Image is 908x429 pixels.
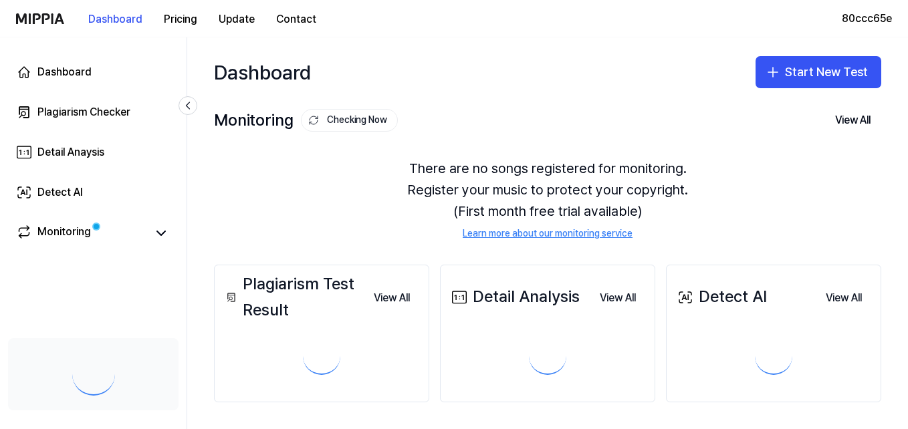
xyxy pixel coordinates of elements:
[589,285,647,311] button: View All
[363,283,421,311] a: View All
[214,142,881,257] div: There are no songs registered for monitoring. Register your music to protect your copyright. (Fir...
[8,96,179,128] a: Plagiarism Checker
[756,56,881,88] button: Start New Test
[37,64,92,80] div: Dashboard
[8,56,179,88] a: Dashboard
[37,184,83,200] div: Detect AI
[37,144,104,160] div: Detail Anaysis
[208,6,265,33] button: Update
[214,51,311,94] div: Dashboard
[8,176,179,208] a: Detect AI
[265,6,327,33] button: Contact
[449,284,580,309] div: Detail Analysis
[8,136,179,168] a: Detail Anaysis
[363,285,421,311] button: View All
[37,224,91,243] div: Monitoring
[208,1,265,37] a: Update
[815,285,873,311] button: View All
[16,13,64,24] img: logo
[463,227,633,241] a: Learn more about our monitoring service
[589,283,647,311] a: View All
[16,224,146,243] a: Monitoring
[153,6,208,33] button: Pricing
[815,283,873,311] a: View All
[223,271,363,323] div: Plagiarism Test Result
[675,284,767,309] div: Detect AI
[214,108,398,133] div: Monitoring
[842,11,892,27] button: 80ccc65e
[824,107,881,134] button: View All
[78,6,153,33] button: Dashboard
[37,104,130,120] div: Plagiarism Checker
[301,109,398,132] button: Checking Now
